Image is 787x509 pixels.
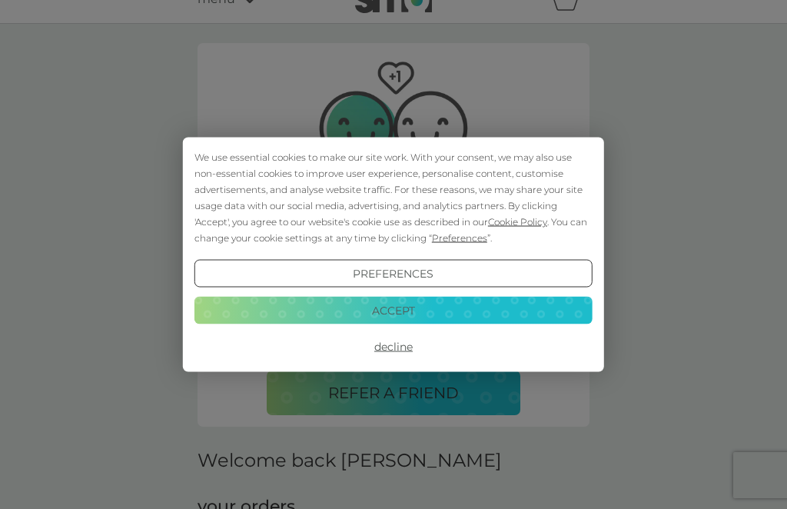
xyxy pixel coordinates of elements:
button: Accept [194,296,593,324]
div: We use essential cookies to make our site work. With your consent, we may also use non-essential ... [194,149,593,246]
div: Cookie Consent Prompt [183,138,604,372]
span: Cookie Policy [488,216,547,228]
button: Preferences [194,260,593,288]
span: Preferences [432,232,487,244]
button: Decline [194,333,593,361]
